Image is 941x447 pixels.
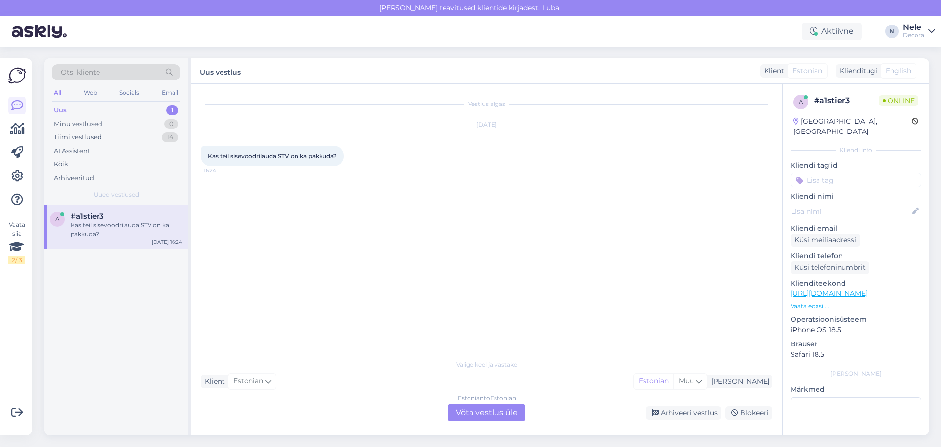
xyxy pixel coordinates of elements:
div: Estonian to Estonian [458,394,516,403]
div: Minu vestlused [54,119,102,129]
div: N [885,25,899,38]
div: 1 [166,105,178,115]
div: All [52,86,63,99]
span: Kas teil sisevoodrilauda STV on ka pakkuda? [208,152,337,159]
div: Klient [201,376,225,387]
p: Kliendi tag'id [791,160,921,171]
div: Küsi telefoninumbrit [791,261,869,274]
p: Kliendi nimi [791,191,921,202]
div: 0 [164,119,178,129]
div: Klienditugi [836,66,877,76]
div: [GEOGRAPHIC_DATA], [GEOGRAPHIC_DATA] [793,116,912,137]
div: Kõik [54,159,68,169]
div: 14 [162,132,178,142]
div: [PERSON_NAME] [707,376,769,387]
span: Uued vestlused [94,190,139,199]
div: Email [160,86,180,99]
div: Aktiivne [802,23,862,40]
div: Vaata siia [8,220,25,264]
span: Online [879,95,918,106]
div: Tiimi vestlused [54,132,102,142]
div: Web [82,86,99,99]
div: [PERSON_NAME] [791,369,921,378]
span: Estonian [233,376,263,387]
p: Märkmed [791,384,921,394]
p: Vaata edasi ... [791,302,921,311]
div: [DATE] [201,120,772,129]
div: Blokeeri [725,406,772,420]
div: Võta vestlus üle [448,404,525,421]
div: Küsi meiliaadressi [791,234,860,247]
a: NeleDecora [903,24,935,39]
p: Safari 18.5 [791,349,921,360]
div: Uus [54,105,67,115]
input: Lisa nimi [791,206,910,217]
p: Kliendi telefon [791,251,921,261]
span: Muu [679,376,694,385]
div: Vestlus algas [201,100,772,108]
p: Brauser [791,339,921,349]
p: Klienditeekond [791,278,921,289]
div: Arhiveeri vestlus [646,406,721,420]
div: [DATE] 16:24 [152,238,182,246]
div: Socials [117,86,141,99]
p: Operatsioonisüsteem [791,315,921,325]
div: Decora [903,31,924,39]
div: Klient [760,66,784,76]
div: Kliendi info [791,146,921,155]
span: Otsi kliente [61,67,100,78]
span: a [55,215,60,223]
div: # a1stier3 [814,95,879,106]
span: a [799,98,803,105]
div: Valige keel ja vastake [201,360,772,369]
span: 16:24 [204,167,241,174]
span: #a1stier3 [71,212,104,221]
p: iPhone OS 18.5 [791,325,921,335]
div: Kas teil sisevoodrilauda STV on ka pakkuda? [71,221,182,238]
div: AI Assistent [54,146,90,156]
label: Uus vestlus [200,64,241,78]
a: [URL][DOMAIN_NAME] [791,289,867,298]
p: Kliendi email [791,223,921,234]
div: Estonian [634,374,673,389]
span: English [886,66,911,76]
span: Luba [540,3,562,12]
div: 2 / 3 [8,256,25,264]
div: Nele [903,24,924,31]
img: Askly Logo [8,66,26,85]
input: Lisa tag [791,173,921,187]
div: Arhiveeritud [54,173,94,183]
span: Estonian [792,66,822,76]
